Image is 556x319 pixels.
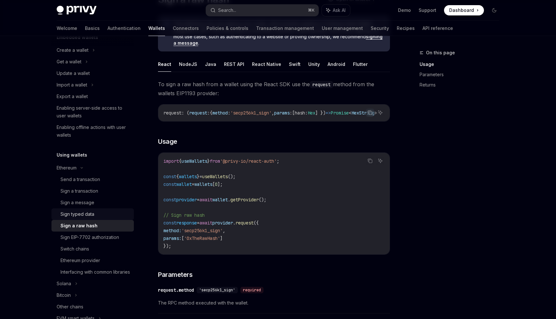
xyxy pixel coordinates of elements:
[51,68,134,79] a: Update a wallet
[366,157,374,165] button: Copy the contents from the code block
[322,21,363,36] a: User management
[322,5,350,16] button: Ask AI
[212,197,228,203] span: wallet
[272,110,274,116] span: ,
[489,5,499,15] button: Toggle dark mode
[51,208,134,220] a: Sign typed data
[290,110,292,116] span: :
[51,122,134,141] a: Enabling offline actions with user wallets
[57,6,97,15] img: dark logo
[295,110,305,116] span: hash
[176,197,197,203] span: provider
[233,220,236,226] span: .
[420,80,505,90] a: Returns
[107,21,141,36] a: Authentication
[181,110,189,116] span: : (
[215,181,218,187] span: 0
[51,220,134,232] a: Sign a raw hash
[192,181,194,187] span: =
[148,21,165,36] a: Wallets
[176,220,197,226] span: response
[184,235,220,241] span: '0xTheRawHash'
[210,110,212,116] span: {
[158,57,171,72] button: React
[274,110,290,116] span: params
[218,6,236,14] div: Search...
[57,280,71,287] div: Solana
[202,174,228,179] span: useWallets
[194,181,212,187] span: wallets
[199,174,202,179] span: =
[305,110,308,116] span: :
[163,158,179,164] span: import
[256,21,314,36] a: Transaction management
[163,174,176,179] span: const
[420,69,505,80] a: Parameters
[51,185,134,197] a: Sign a transaction
[51,301,134,313] a: Other chains
[212,181,215,187] span: [
[179,158,181,164] span: {
[57,291,71,299] div: Bitcoin
[163,235,181,241] span: params:
[376,108,385,117] button: Ask AI
[254,220,259,226] span: ({
[449,7,474,14] span: Dashboard
[420,59,505,69] a: Usage
[308,110,315,116] span: Hex
[57,21,77,36] a: Welcome
[207,158,210,164] span: }
[223,228,225,233] span: ,
[57,104,130,120] div: Enabling server-side access to user wallets
[163,228,181,233] span: method:
[292,110,295,116] span: [
[205,57,216,72] button: Java
[57,58,81,66] div: Get a wallet
[51,91,134,102] a: Export a wallet
[179,174,197,179] span: wallets
[212,110,228,116] span: method
[158,270,192,279] span: Parameters
[60,210,94,218] div: Sign typed data
[419,7,436,14] a: Support
[176,181,192,187] span: wallet
[57,93,88,100] div: Export a wallet
[60,257,100,264] div: Ethereum provider
[60,176,100,183] div: Send a transaction
[422,21,453,36] a: API reference
[173,21,199,36] a: Connectors
[57,151,87,159] h5: Using wallets
[228,174,236,179] span: ();
[351,110,375,116] span: HexString
[333,7,346,14] span: Ask AI
[328,57,345,72] button: Android
[189,110,207,116] span: request
[289,57,301,72] button: Swift
[57,164,77,172] div: Ethereum
[375,110,377,116] span: >
[331,110,349,116] span: Promise
[397,21,415,36] a: Recipes
[163,110,181,116] span: request
[206,5,319,16] button: Search...⌘K
[197,174,199,179] span: }
[277,158,279,164] span: ;
[163,181,176,187] span: const
[51,255,134,266] a: Ethereum provider
[163,243,171,249] span: });
[252,57,281,72] button: React Native
[230,110,272,116] span: 'secp256k1_sign'
[212,220,233,226] span: provider
[51,174,134,185] a: Send a transaction
[230,197,259,203] span: getProvider
[326,110,331,116] span: =>
[181,235,184,241] span: [
[163,197,176,203] span: const
[57,303,83,311] div: Other chains
[181,228,223,233] span: 'secp256k1_sign'
[51,102,134,122] a: Enabling server-side access to user wallets
[60,199,94,206] div: Sign a message
[60,233,119,241] div: Sign EIP-7702 authorization
[210,158,220,164] span: from
[240,287,264,293] div: required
